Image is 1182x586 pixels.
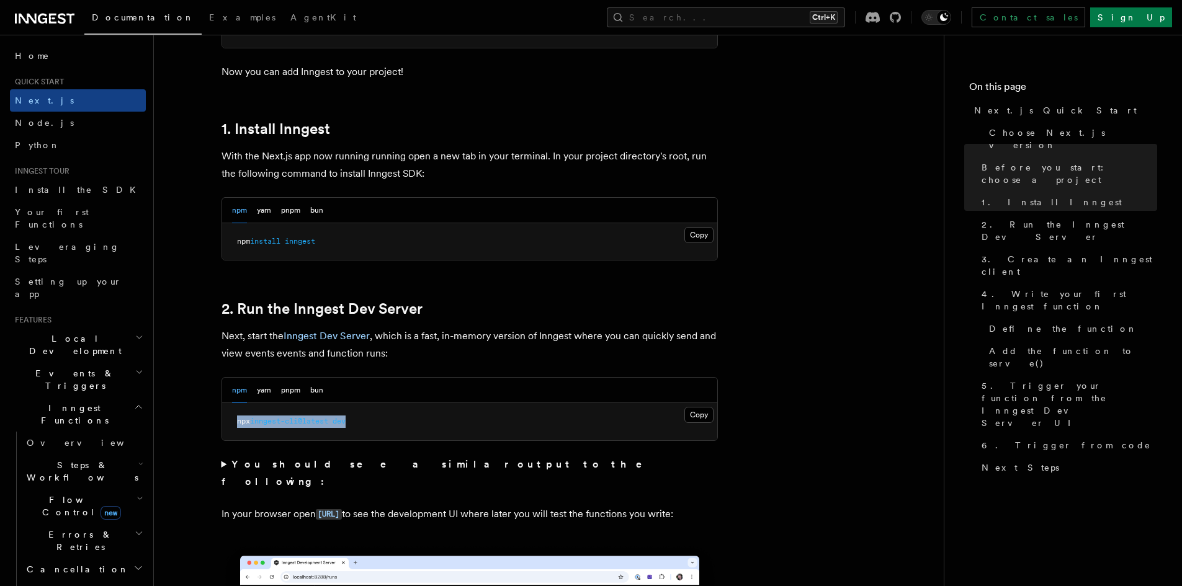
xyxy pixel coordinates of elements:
a: Next.js Quick Start [969,99,1157,122]
span: Quick start [10,77,64,87]
span: Flow Control [22,494,137,518]
strong: You should see a similar output to the following: [222,458,660,487]
span: Choose Next.js version [989,127,1157,151]
span: Events & Triggers [10,367,135,392]
button: Errors & Retries [22,523,146,558]
button: yarn [257,198,271,223]
button: Copy [684,227,714,243]
button: yarn [257,378,271,403]
summary: You should see a similar output to the following: [222,456,718,491]
button: Events & Triggers [10,362,146,397]
a: Before you start: choose a project [977,156,1157,191]
span: Cancellation [22,563,129,575]
span: Setting up your app [15,277,122,299]
p: With the Next.js app now running running open a new tab in your terminal. In your project directo... [222,148,718,182]
span: npm [237,237,250,246]
span: Examples [209,12,275,22]
span: Errors & Retries [22,528,135,553]
span: 6. Trigger from code [982,439,1151,451]
span: Overview [27,438,154,448]
span: Documentation [92,12,194,22]
a: 3. Create an Inngest client [977,248,1157,283]
p: In your browser open to see the development UI where later you will test the functions you write: [222,505,718,523]
a: Choose Next.js version [984,122,1157,156]
span: 4. Write your first Inngest function [982,288,1157,313]
span: Next.js Quick Start [974,104,1137,117]
a: Overview [22,432,146,454]
a: Contact sales [972,7,1085,27]
a: Next.js [10,89,146,112]
span: Next Steps [982,461,1059,474]
button: bun [310,378,323,403]
a: Leveraging Steps [10,236,146,270]
a: Next Steps [977,456,1157,479]
a: 4. Write your first Inngest function [977,283,1157,317]
a: Install the SDK [10,179,146,201]
span: Install the SDK [15,185,143,195]
span: install [250,237,280,246]
a: Node.js [10,112,146,134]
span: inngest [285,237,315,246]
a: Documentation [84,4,202,35]
a: Setting up your app [10,270,146,305]
button: pnpm [281,198,300,223]
a: AgentKit [283,4,364,33]
a: Python [10,134,146,156]
span: Leveraging Steps [15,242,120,264]
span: 2. Run the Inngest Dev Server [982,218,1157,243]
span: Define the function [989,322,1137,335]
span: 1. Install Inngest [982,196,1122,208]
button: Copy [684,407,714,423]
button: bun [310,198,323,223]
button: Inngest Functions [10,397,146,432]
span: AgentKit [290,12,356,22]
p: Now you can add Inngest to your project! [222,63,718,81]
h4: On this page [969,79,1157,99]
a: 2. Run the Inngest Dev Server [222,300,423,317]
a: Your first Functions [10,201,146,236]
span: 5. Trigger your function from the Inngest Dev Server UI [982,380,1157,429]
button: pnpm [281,378,300,403]
span: Inngest Functions [10,402,134,427]
a: 1. Install Inngest [222,120,330,138]
button: Flow Controlnew [22,489,146,523]
a: Add the function to serve() [984,340,1157,375]
kbd: Ctrl+K [810,11,838,24]
span: Home [15,50,50,62]
a: 1. Install Inngest [977,191,1157,213]
a: Home [10,45,146,67]
button: npm [232,378,247,403]
p: Next, start the , which is a fast, in-memory version of Inngest where you can quickly send and vi... [222,327,718,362]
a: Examples [202,4,283,33]
a: 2. Run the Inngest Dev Server [977,213,1157,248]
button: Search...Ctrl+K [607,7,845,27]
button: Steps & Workflows [22,454,146,489]
a: Define the function [984,317,1157,340]
a: 5. Trigger your function from the Inngest Dev Server UI [977,375,1157,434]
span: Local Development [10,332,135,357]
span: npx [237,417,250,425]
span: Next.js [15,95,74,105]
span: Your first Functions [15,207,89,229]
code: [URL] [316,509,342,520]
button: Toggle dark mode [921,10,951,25]
button: Local Development [10,327,146,362]
span: Inngest tour [10,166,69,176]
span: Before you start: choose a project [982,161,1157,186]
button: Cancellation [22,558,146,580]
button: npm [232,198,247,223]
span: Python [15,140,60,150]
span: new [101,506,121,520]
span: Add the function to serve() [989,345,1157,370]
a: 6. Trigger from code [977,434,1157,456]
span: 3. Create an Inngest client [982,253,1157,278]
a: Inngest Dev Server [284,330,370,342]
span: inngest-cli@latest [250,417,328,425]
span: Steps & Workflows [22,459,138,484]
a: [URL] [316,508,342,520]
span: Features [10,315,51,325]
span: Node.js [15,118,74,128]
a: Sign Up [1090,7,1172,27]
span: dev [333,417,346,425]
